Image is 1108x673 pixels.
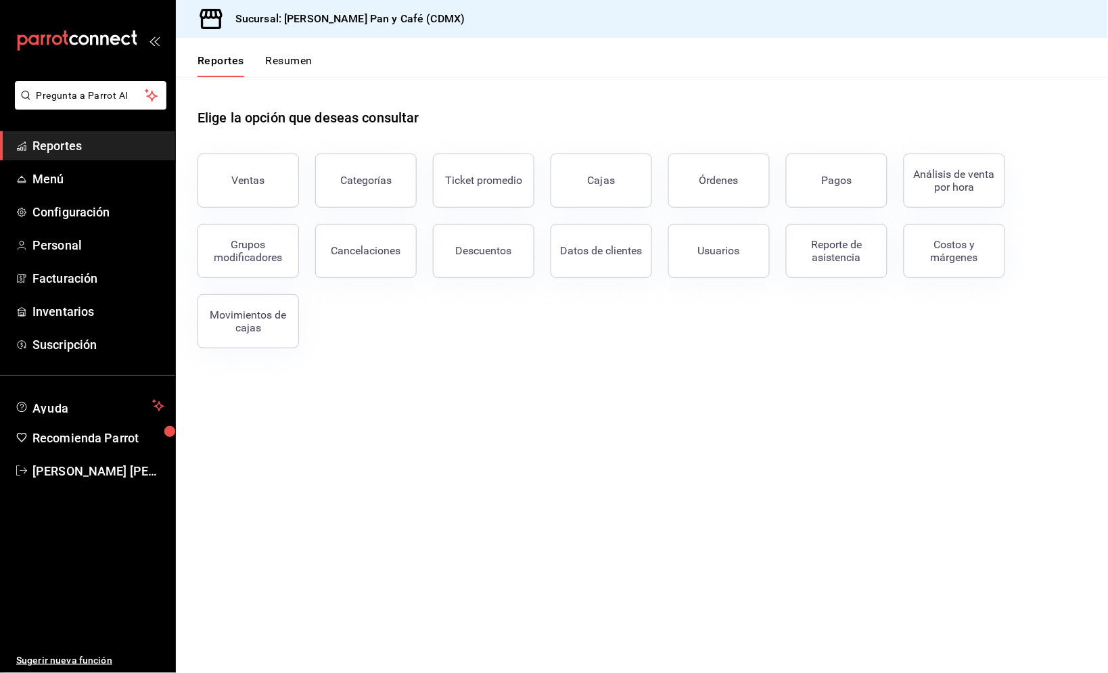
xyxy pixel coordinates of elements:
[32,236,164,254] span: Personal
[15,81,166,110] button: Pregunta a Parrot AI
[198,54,244,77] button: Reportes
[149,35,160,46] button: open_drawer_menu
[32,398,147,414] span: Ayuda
[315,224,417,278] button: Cancelaciones
[698,244,740,257] div: Usuarios
[561,244,643,257] div: Datos de clientes
[904,154,1005,208] button: Análisis de venta por hora
[913,168,996,193] div: Análisis de venta por hora
[206,238,290,264] div: Grupos modificadores
[331,244,401,257] div: Cancelaciones
[904,224,1005,278] button: Costos y márgenes
[32,462,164,480] span: [PERSON_NAME] [PERSON_NAME]
[315,154,417,208] button: Categorías
[551,224,652,278] button: Datos de clientes
[225,11,465,27] h3: Sucursal: [PERSON_NAME] Pan y Café (CDMX)
[32,269,164,287] span: Facturación
[456,244,512,257] div: Descuentos
[786,224,887,278] button: Reporte de asistencia
[822,174,852,187] div: Pagos
[445,174,522,187] div: Ticket promedio
[786,154,887,208] button: Pagos
[699,174,739,187] div: Órdenes
[198,54,313,77] div: navigation tabs
[340,174,392,187] div: Categorías
[32,302,164,321] span: Inventarios
[433,224,534,278] button: Descuentos
[551,154,652,208] a: Cajas
[32,170,164,188] span: Menú
[232,174,265,187] div: Ventas
[588,172,616,189] div: Cajas
[32,335,164,354] span: Suscripción
[206,308,290,334] div: Movimientos de cajas
[32,137,164,155] span: Reportes
[37,89,145,103] span: Pregunta a Parrot AI
[9,98,166,112] a: Pregunta a Parrot AI
[198,154,299,208] button: Ventas
[16,653,164,668] span: Sugerir nueva función
[913,238,996,264] div: Costos y márgenes
[198,108,419,128] h1: Elige la opción que deseas consultar
[32,203,164,221] span: Configuración
[668,224,770,278] button: Usuarios
[198,294,299,348] button: Movimientos de cajas
[32,429,164,447] span: Recomienda Parrot
[795,238,879,264] div: Reporte de asistencia
[433,154,534,208] button: Ticket promedio
[668,154,770,208] button: Órdenes
[198,224,299,278] button: Grupos modificadores
[266,54,313,77] button: Resumen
